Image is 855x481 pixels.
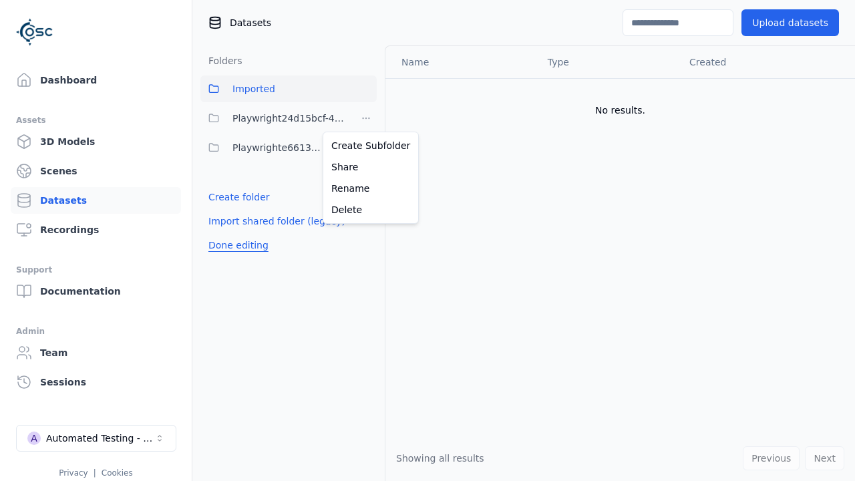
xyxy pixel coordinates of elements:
a: Share [326,156,415,178]
a: Rename [326,178,415,199]
a: Delete [326,199,415,220]
a: Create Subfolder [326,135,415,156]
